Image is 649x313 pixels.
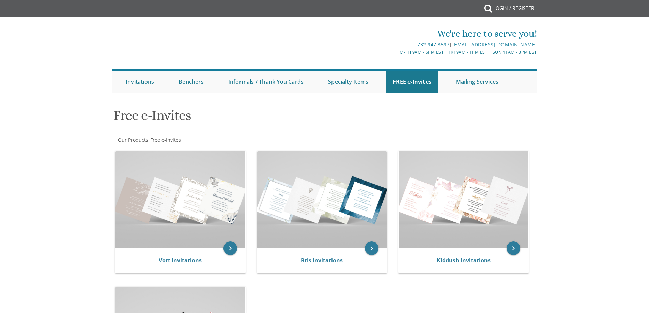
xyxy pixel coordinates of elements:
[119,71,161,93] a: Invitations
[223,241,237,255] a: keyboard_arrow_right
[301,256,343,264] a: Bris Invitations
[221,71,310,93] a: Informals / Thank You Cards
[159,256,202,264] a: Vort Invitations
[365,241,378,255] a: keyboard_arrow_right
[449,71,505,93] a: Mailing Services
[115,151,245,248] img: Vort Invitations
[150,137,181,143] a: Free e-Invites
[112,137,325,143] div: :
[437,256,491,264] a: Kiddush Invitations
[452,41,537,48] a: [EMAIL_ADDRESS][DOMAIN_NAME]
[254,49,537,56] div: M-Th 9am - 5pm EST | Fri 9am - 1pm EST | Sun 11am - 3pm EST
[172,71,211,93] a: Benchers
[399,151,528,248] img: Kiddush Invitations
[386,71,438,93] a: FREE e-Invites
[254,41,537,49] div: |
[417,41,449,48] a: 732.947.3597
[257,151,387,248] img: Bris Invitations
[117,137,148,143] a: Our Products
[113,108,391,128] h1: Free e-Invites
[507,241,520,255] a: keyboard_arrow_right
[321,71,375,93] a: Specialty Items
[254,27,537,41] div: We're here to serve you!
